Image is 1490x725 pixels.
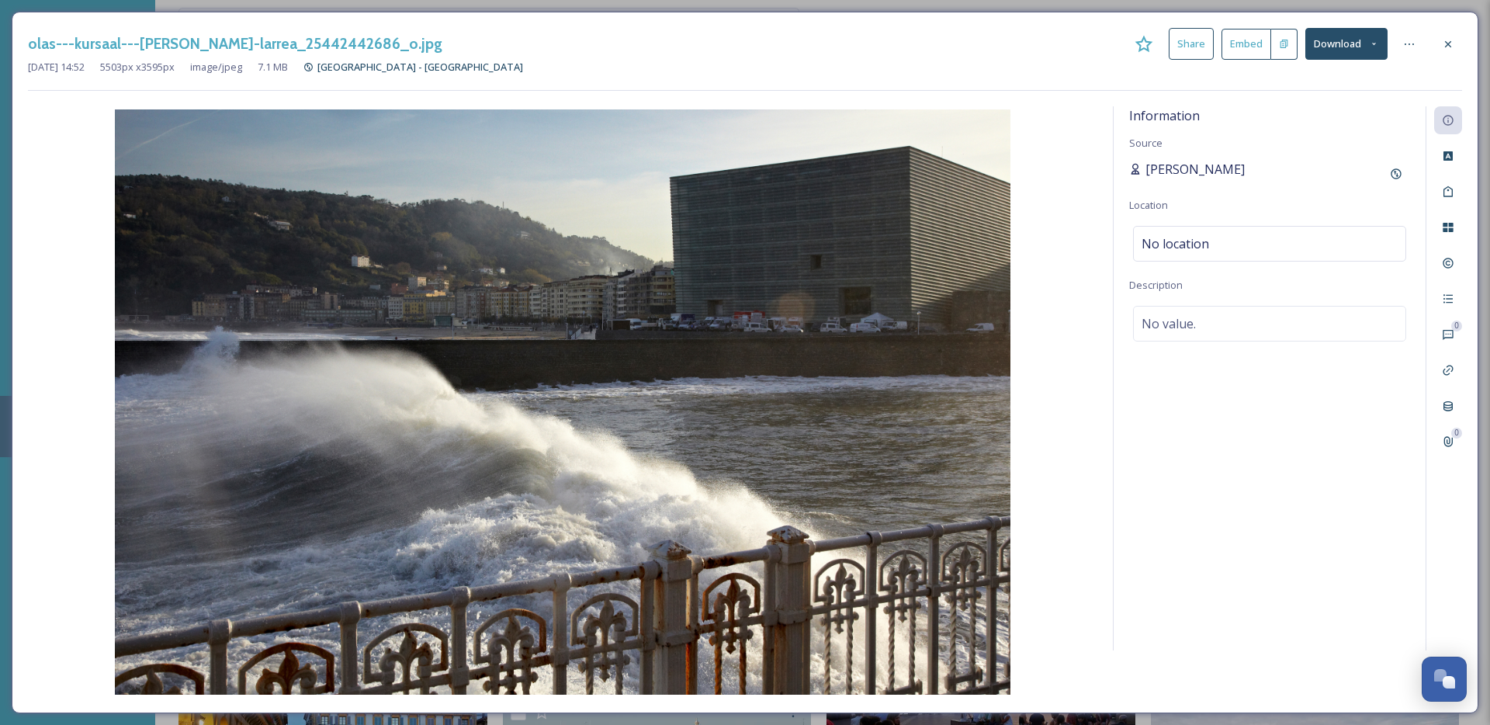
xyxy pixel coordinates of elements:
[28,60,85,75] span: [DATE] 14:52
[1129,136,1163,150] span: Source
[258,60,288,75] span: 7.1 MB
[317,60,523,74] span: [GEOGRAPHIC_DATA] - [GEOGRAPHIC_DATA]
[1129,278,1183,292] span: Description
[1451,321,1462,331] div: 0
[28,33,442,55] h3: olas---kursaal---[PERSON_NAME]-larrea_25442442686_o.jpg
[1305,28,1388,60] button: Download
[1169,28,1214,60] button: Share
[100,60,175,75] span: 5503 px x 3595 px
[1422,657,1467,702] button: Open Chat
[28,109,1097,695] img: olas---kursaal---javier-larrea_25442442686_o.jpg
[1142,234,1209,253] span: No location
[1451,428,1462,439] div: 0
[1129,107,1200,124] span: Information
[1142,314,1196,333] span: No value.
[190,60,242,75] span: image/jpeg
[1221,29,1271,60] button: Embed
[1145,160,1245,179] span: [PERSON_NAME]
[1129,198,1168,212] span: Location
